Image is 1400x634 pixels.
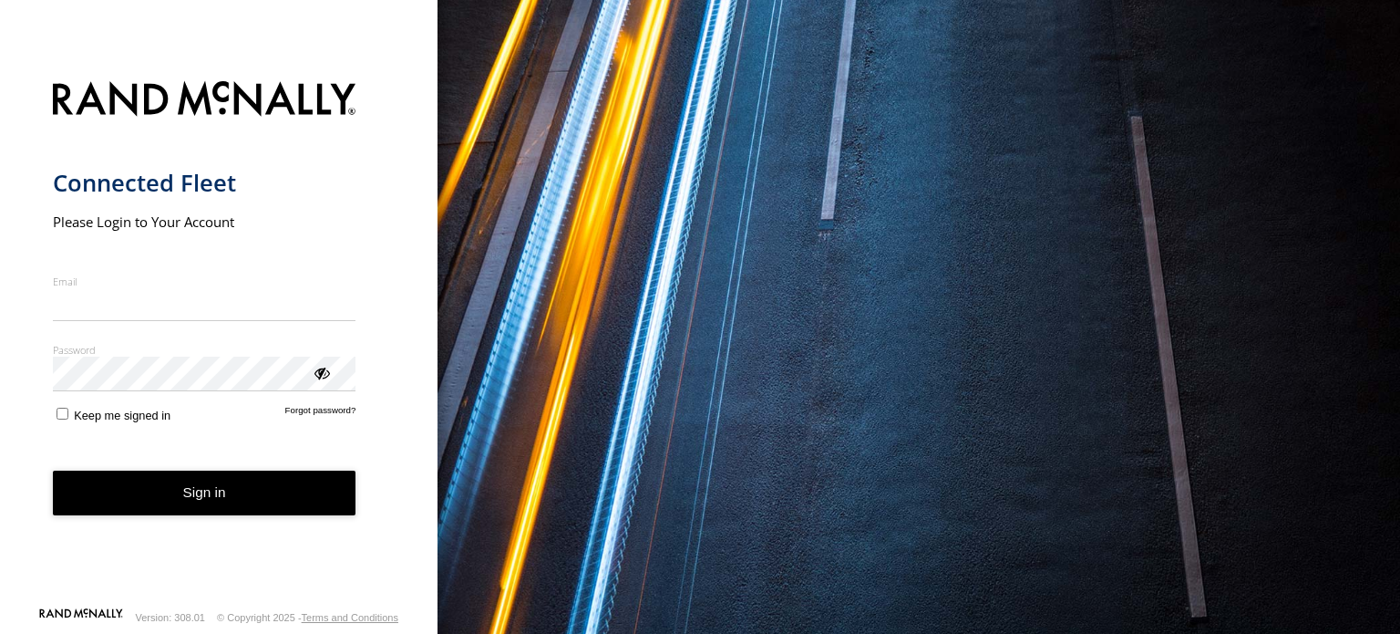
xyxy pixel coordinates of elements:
a: Visit our Website [39,608,123,627]
span: Keep me signed in [74,409,170,422]
div: Version: 308.01 [136,612,205,623]
label: Email [53,275,356,288]
form: main [53,70,386,607]
input: Keep me signed in [57,408,68,420]
button: Sign in [53,471,356,515]
h1: Connected Fleet [53,168,356,198]
a: Terms and Conditions [302,612,398,623]
img: Rand McNally [53,78,356,124]
label: Password [53,343,356,357]
h2: Please Login to Your Account [53,213,356,231]
div: ViewPassword [312,363,330,381]
div: © Copyright 2025 - [217,612,398,623]
a: Forgot password? [285,405,356,422]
